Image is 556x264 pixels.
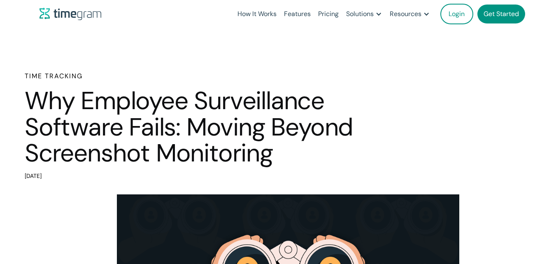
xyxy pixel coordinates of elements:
[390,8,421,20] div: Resources
[440,4,473,24] a: Login
[25,71,370,81] h6: Time Tracking
[25,171,370,182] div: [DATE]
[25,88,370,166] h1: Why Employee Surveillance Software Fails: Moving Beyond Screenshot Monitoring
[346,8,374,20] div: Solutions
[477,5,525,23] a: Get Started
